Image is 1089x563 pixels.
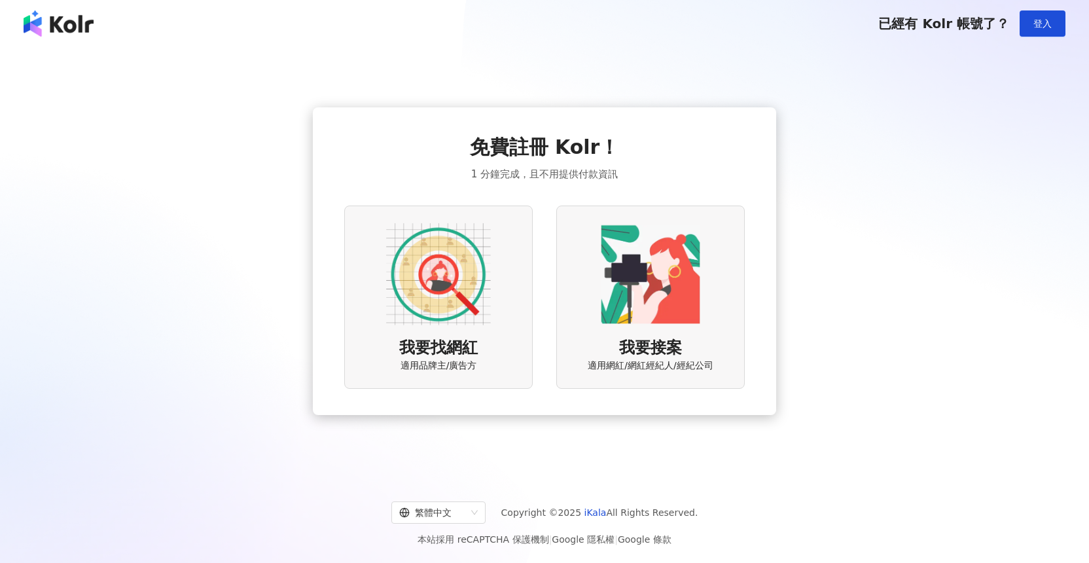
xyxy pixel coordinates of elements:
[24,10,94,37] img: logo
[584,507,607,518] a: iKala
[386,222,491,327] img: AD identity option
[401,359,477,372] span: 適用品牌主/廣告方
[471,166,618,182] span: 1 分鐘完成，且不用提供付款資訊
[588,359,713,372] span: 適用網紅/網紅經紀人/經紀公司
[619,337,682,359] span: 我要接案
[399,337,478,359] span: 我要找網紅
[1020,10,1065,37] button: 登入
[418,532,671,547] span: 本站採用 reCAPTCHA 保護機制
[598,222,703,327] img: KOL identity option
[399,502,466,523] div: 繁體中文
[878,16,1009,31] span: 已經有 Kolr 帳號了？
[552,534,615,545] a: Google 隱私權
[1033,18,1052,29] span: 登入
[615,534,618,545] span: |
[470,134,620,161] span: 免費註冊 Kolr！
[618,534,671,545] a: Google 條款
[549,534,552,545] span: |
[501,505,698,520] span: Copyright © 2025 All Rights Reserved.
